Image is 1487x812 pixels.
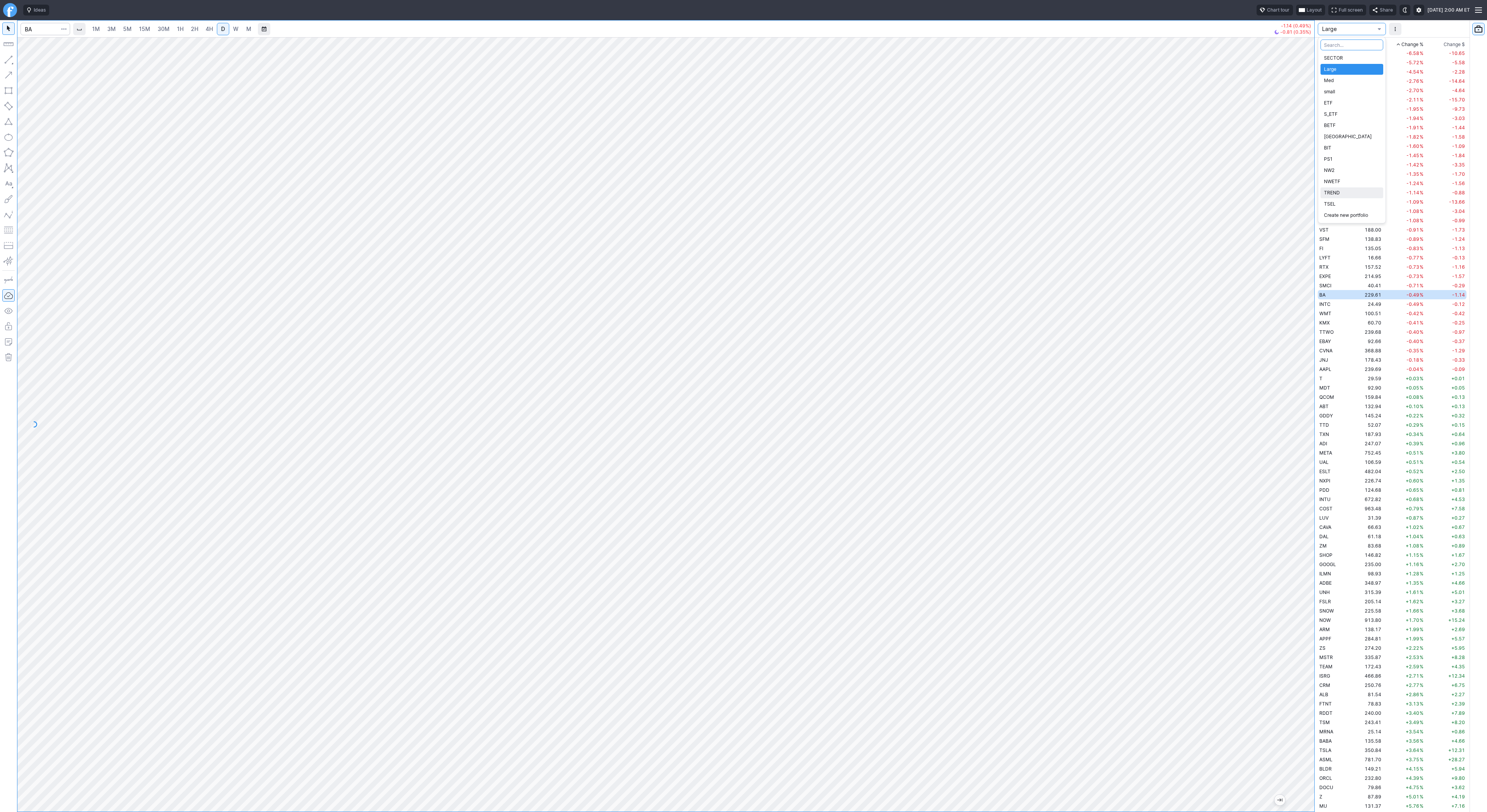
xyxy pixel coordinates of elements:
span: SECTOR [1324,54,1380,62]
span: NW2 [1324,167,1380,174]
input: Search… [1320,39,1383,50]
span: S_ETF [1324,110,1380,118]
span: Create new portfolio [1324,211,1380,219]
span: [GEOGRAPHIC_DATA] [1324,133,1380,141]
span: TSEL [1324,200,1380,208]
span: Med [1324,77,1380,84]
span: PS1 [1324,155,1380,163]
span: small [1324,88,1380,96]
span: ETF [1324,99,1380,107]
span: Large [1324,65,1380,73]
span: TREND [1324,189,1380,197]
span: BIT [1324,144,1380,152]
span: BETF [1324,122,1380,129]
span: NWETF [1324,178,1380,185]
